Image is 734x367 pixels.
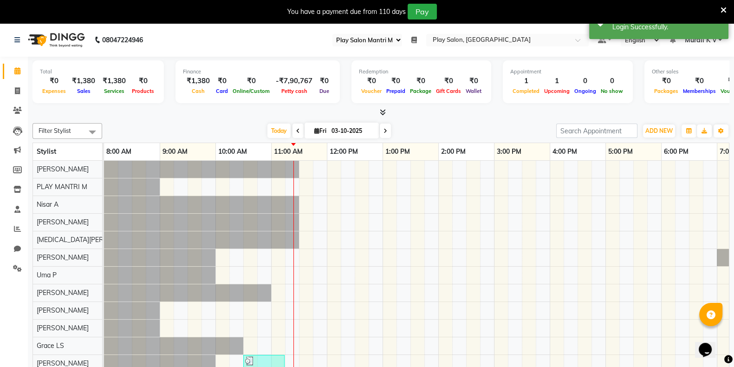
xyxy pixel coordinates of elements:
div: ₹1,380 [99,76,130,86]
a: 1:00 PM [383,145,412,158]
span: Expenses [40,88,68,94]
input: Search Appointment [556,124,637,138]
span: Due [317,88,331,94]
b: 08047224946 [102,27,143,53]
span: [MEDICAL_DATA][PERSON_NAME] [37,236,141,244]
span: ADD NEW [645,127,673,134]
div: ₹0 [434,76,463,86]
span: Packages [652,88,681,94]
span: Ongoing [572,88,598,94]
span: [PERSON_NAME] [37,288,89,297]
a: 4:00 PM [550,145,579,158]
div: ₹0 [316,76,332,86]
span: Grace LS [37,341,64,350]
span: Stylist [37,147,56,156]
div: 1 [510,76,542,86]
span: [PERSON_NAME] [37,306,89,315]
span: Upcoming [542,88,572,94]
div: 1 [542,76,572,86]
input: 2025-10-03 [329,124,375,138]
span: Murali K V [684,35,716,45]
div: ₹0 [681,76,718,86]
span: Package [408,88,434,94]
a: 10:00 AM [216,145,249,158]
a: 6:00 PM [662,145,691,158]
span: Services [102,88,127,94]
a: 5:00 PM [606,145,635,158]
div: ₹0 [408,76,434,86]
div: ₹1,380 [68,76,99,86]
span: [PERSON_NAME] [37,253,89,262]
span: Wallet [463,88,484,94]
span: Fri [312,127,329,134]
div: You have a payment due from 110 days [287,7,406,17]
span: No show [598,88,625,94]
img: logo [24,27,87,53]
a: 2:00 PM [439,145,468,158]
span: Voucher [359,88,384,94]
span: Gift Cards [434,88,463,94]
span: Products [130,88,156,94]
div: 0 [598,76,625,86]
span: [PERSON_NAME] [37,218,89,226]
div: Login Successfully. [612,22,721,32]
span: Card [214,88,230,94]
a: 9:00 AM [160,145,190,158]
span: Completed [510,88,542,94]
div: ₹0 [652,76,681,86]
div: 0 [572,76,598,86]
div: ₹0 [359,76,384,86]
div: Redemption [359,68,484,76]
span: Cash [189,88,207,94]
button: Pay [408,4,437,20]
div: ₹0 [130,76,156,86]
span: Memberships [681,88,718,94]
span: Online/Custom [230,88,272,94]
div: ₹0 [214,76,230,86]
span: [PERSON_NAME] [37,324,89,332]
div: Finance [183,68,332,76]
span: Today [267,124,291,138]
a: 8:00 AM [104,145,134,158]
div: Appointment [510,68,625,76]
div: ₹1,380 [183,76,214,86]
span: Petty cash [279,88,310,94]
span: [PERSON_NAME] [37,165,89,173]
span: Filter Stylist [39,127,71,134]
button: ADD NEW [643,125,675,138]
div: ₹0 [40,76,68,86]
span: PLAY MANTRI M [37,183,87,191]
span: Nisar A [37,200,58,209]
div: ₹0 [230,76,272,86]
span: Uma P [37,271,57,279]
div: ₹0 [384,76,408,86]
div: Total [40,68,156,76]
div: -₹7,90,767 [272,76,316,86]
span: Sales [75,88,93,94]
div: ₹0 [463,76,484,86]
iframe: chat widget [695,330,725,358]
a: 3:00 PM [494,145,524,158]
a: 12:00 PM [327,145,360,158]
span: Prepaid [384,88,408,94]
a: 11:00 AM [272,145,305,158]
